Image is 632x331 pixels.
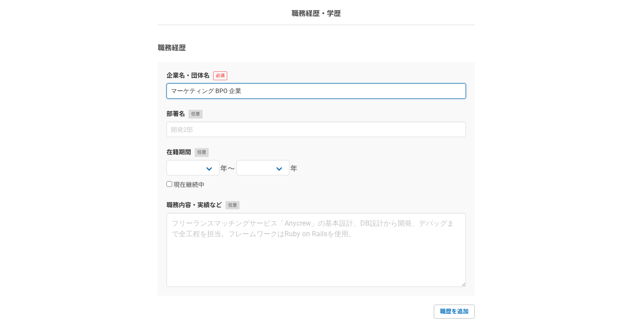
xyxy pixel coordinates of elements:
[166,71,466,80] label: 企業名・団体名
[166,83,466,99] input: エニィクルー株式会社
[220,164,236,174] span: 年〜
[292,8,341,19] p: 職務経歴・学歴
[290,164,298,174] span: 年
[166,181,172,187] input: 現在継続中
[166,181,204,189] label: 現在継続中
[166,148,466,157] label: 在籍期間
[166,122,466,137] input: 開発2部
[434,305,475,319] a: 職歴を追加
[158,43,475,53] h3: 職務経歴
[166,201,466,210] label: 職務内容・実績など
[166,109,466,119] label: 部署名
